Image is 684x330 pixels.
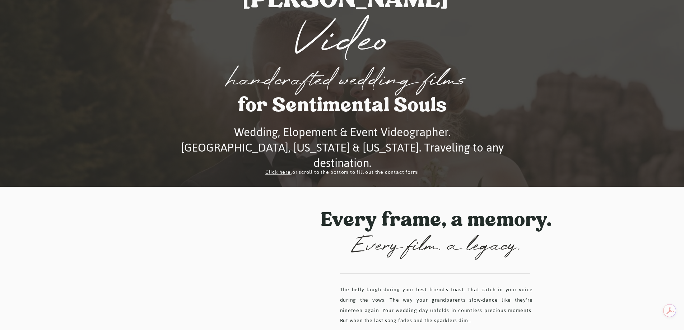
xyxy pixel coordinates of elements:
a: , [291,167,292,177]
h2: Every frame, a memory. [311,210,562,235]
h2: Every film, a legacy. [330,235,543,260]
h1: for Sentimental Souls [224,96,460,117]
h1: Video [278,17,407,67]
a: Click here [265,167,291,177]
p: or scroll to the bottom to fill out the contact form! [236,167,449,178]
iframe: Authentic Documentary South Dakota Wedding Video! [139,206,308,312]
h3: Wedding, Elopement & Event Videographer. [GEOGRAPHIC_DATA], [US_STATE] & [US_STATE]. Traveling to... [151,125,534,157]
h2: handcrafted wedding films [167,70,526,95]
